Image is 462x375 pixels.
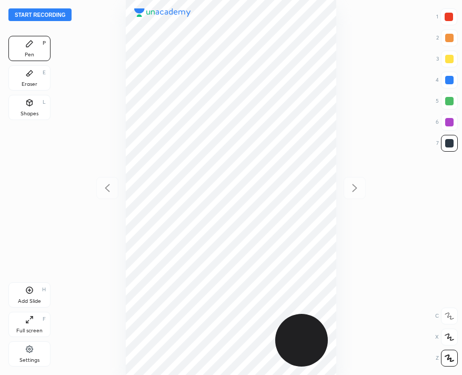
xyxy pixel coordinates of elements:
div: Settings [19,358,39,363]
div: 7 [436,135,458,152]
div: 4 [436,72,458,88]
div: 5 [436,93,458,110]
div: 1 [436,8,457,25]
div: L [43,100,46,105]
div: C [435,308,458,324]
div: 3 [436,51,458,67]
div: X [435,329,458,346]
img: logo.38c385cc.svg [134,8,191,17]
button: Start recording [8,8,72,21]
div: H [42,287,46,292]
div: Add Slide [18,299,41,304]
div: F [43,317,46,322]
div: Shapes [21,111,38,116]
div: 6 [436,114,458,131]
div: Pen [25,52,34,57]
div: P [43,41,46,46]
div: E [43,70,46,75]
div: Full screen [16,328,43,333]
div: 2 [436,29,458,46]
div: Eraser [22,82,37,87]
div: Z [436,350,458,367]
